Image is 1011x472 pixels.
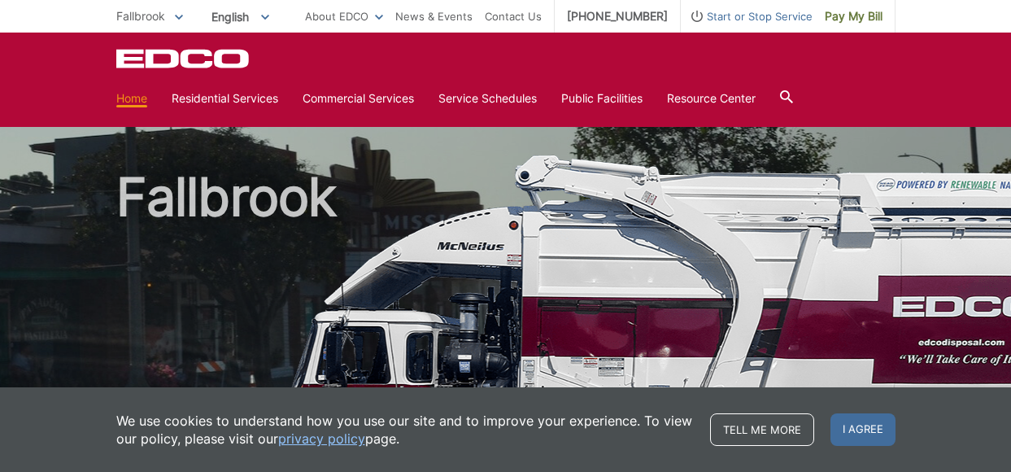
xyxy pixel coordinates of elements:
a: Home [116,90,147,107]
a: Service Schedules [438,90,537,107]
span: I agree [830,413,896,446]
a: Resource Center [667,90,756,107]
a: News & Events [395,7,473,25]
a: About EDCO [305,7,383,25]
span: Pay My Bill [825,7,882,25]
a: Commercial Services [303,90,414,107]
a: privacy policy [278,430,365,448]
span: English [199,3,281,30]
a: Public Facilities [561,90,643,107]
a: Contact Us [485,7,542,25]
span: Fallbrook [116,9,165,23]
p: We use cookies to understand how you use our site and to improve your experience. To view our pol... [116,412,694,448]
a: Tell me more [710,413,814,446]
a: EDCD logo. Return to the homepage. [116,49,251,68]
a: Residential Services [172,90,278,107]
